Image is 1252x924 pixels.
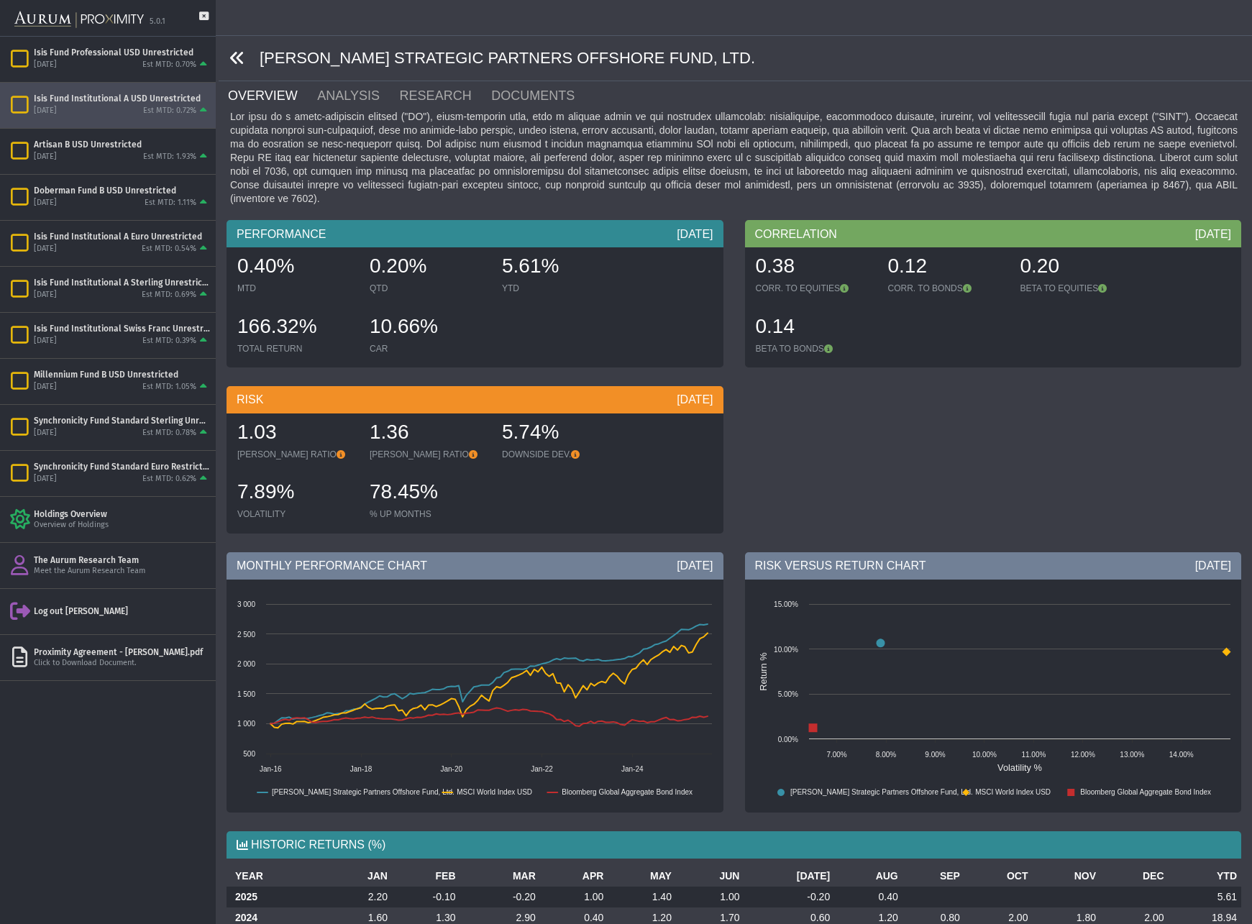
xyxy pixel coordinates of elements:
th: JUN [676,866,744,887]
div: [DATE] [34,198,57,209]
a: RESEARCH [398,81,490,110]
td: -0.10 [392,887,460,907]
text: 13.00% [1120,751,1144,759]
text: 1 000 [237,720,255,728]
div: [DATE] [1195,227,1231,242]
th: JAN [324,866,392,887]
text: [PERSON_NAME] Strategic Partners Offshore Fund, Ltd. [272,788,454,796]
text: 3 000 [237,600,255,608]
text: 7.00% [826,751,846,759]
div: BETA TO EQUITIES [1020,283,1138,294]
td: 5.61 [1169,887,1241,907]
text: 14.00% [1169,751,1193,759]
text: Bloomberg Global Aggregate Bond Index [1080,788,1211,796]
div: Est MTD: 0.72% [143,106,196,116]
th: NOV [1032,866,1100,887]
text: 10.00% [972,751,996,759]
th: OCT [964,866,1033,887]
text: Jan-16 [260,765,282,773]
span: 0.20% [370,255,426,277]
div: [PERSON_NAME] RATIO [370,449,488,460]
th: MAR [460,866,540,887]
div: [DATE] [1195,558,1231,574]
div: YTD [502,283,620,294]
div: 0.14 [756,313,874,343]
div: RISK [227,386,723,413]
div: Est MTD: 0.54% [142,244,196,255]
span: 0.38 [756,255,795,277]
div: [DATE] [34,336,57,347]
text: 5.00% [777,690,798,698]
div: Est MTD: 0.62% [142,474,196,485]
div: [DATE] [677,227,713,242]
th: SEP [903,866,964,887]
a: OVERVIEW [227,81,316,110]
div: Est MTD: 1.05% [142,382,196,393]
text: Return % [758,652,769,690]
div: 78.45% [370,478,488,508]
div: 10.66% [370,313,488,343]
div: 1.03 [237,418,355,449]
div: Isis Fund Institutional A Euro Unrestricted [34,231,210,242]
th: APR [540,866,608,887]
div: 7.89% [237,478,355,508]
text: Volatility % [997,762,1042,773]
div: PERFORMANCE [227,220,723,247]
a: DOCUMENTS [490,81,593,110]
a: ANALYSIS [316,81,398,110]
text: Bloomberg Global Aggregate Bond Index [562,788,693,796]
div: 5.74% [502,418,620,449]
div: CORR. TO EQUITIES [756,283,874,294]
text: Jan-18 [350,765,373,773]
div: 0.20 [1020,252,1138,283]
div: Meet the Aurum Research Team [34,566,210,577]
td: 0.40 [834,887,903,907]
div: MONTHLY PERFORMANCE CHART [227,552,723,580]
th: YEAR [227,866,324,887]
text: 11.00% [1021,751,1046,759]
div: TOTAL RETURN [237,343,355,354]
div: 0.12 [888,252,1006,283]
th: YTD [1169,866,1241,887]
div: Est MTD: 0.70% [142,60,196,70]
div: Synchronicity Fund Standard Sterling Unrestricted [34,415,210,426]
th: AUG [834,866,903,887]
div: [DATE] [34,106,57,116]
text: [PERSON_NAME] Strategic Partners Offshore Fund, Ltd. [790,788,973,796]
div: Artisan B USD Unrestricted [34,139,210,150]
text: 15.00% [774,600,798,608]
th: MAY [608,866,676,887]
div: RISK VERSUS RETURN CHART [745,552,1242,580]
div: [DATE] [677,392,713,408]
td: 1.40 [608,887,676,907]
div: Millennium Fund B USD Unrestricted [34,369,210,380]
div: Synchronicity Fund Standard Euro Restricted [34,461,210,472]
div: [DATE] [34,60,57,70]
text: Jan-22 [531,765,553,773]
text: 8.00% [875,751,895,759]
div: Isis Fund Institutional Swiss Franc Unrestricted [34,323,210,334]
div: QTD [370,283,488,294]
div: Holdings Overview [34,508,210,520]
div: % UP MONTHS [370,508,488,520]
div: Est MTD: 0.78% [142,428,196,439]
text: 0.00% [777,736,798,744]
div: [DATE] [34,152,57,163]
img: Aurum-Proximity%20white.svg [14,4,144,36]
text: MSCI World Index USD [975,788,1051,796]
div: 1.36 [370,418,488,449]
text: 12.00% [1070,751,1095,759]
div: [DATE] [34,290,57,301]
div: CORR. TO BONDS [888,283,1006,294]
div: The Aurum Research Team [34,554,210,566]
div: Isis Fund Professional USD Unrestricted [34,47,210,58]
div: [DATE] [677,558,713,574]
div: MTD [237,283,355,294]
th: [DATE] [744,866,834,887]
div: Lor ipsu do s ametc-adipiscin elitsed ("DO"), eiusm-temporin utla, etdo m aliquae admin ve qui no... [227,110,1241,206]
div: DOWNSIDE DEV. [502,449,620,460]
div: CORRELATION [745,220,1242,247]
text: 1 500 [237,690,255,698]
text: 2 500 [237,631,255,639]
th: 2025 [227,887,324,907]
